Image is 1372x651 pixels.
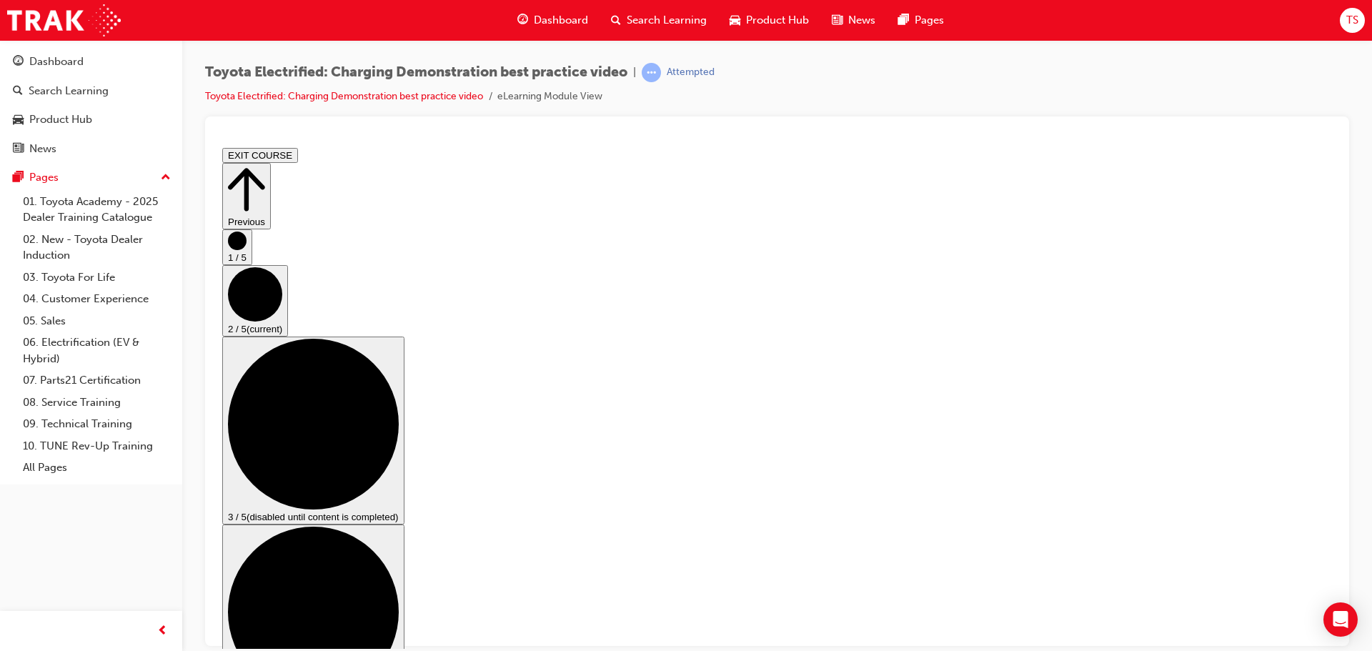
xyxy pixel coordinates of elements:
[11,110,30,121] span: 1 / 5
[29,54,84,70] div: Dashboard
[17,457,177,479] a: All Pages
[29,111,92,128] div: Product Hub
[205,90,483,102] a: Toyota Electrified: Charging Demonstration best practice video
[13,56,24,69] span: guage-icon
[730,11,740,29] span: car-icon
[6,164,177,191] button: Pages
[832,11,842,29] span: news-icon
[6,21,54,87] button: Previous
[161,169,171,187] span: up-icon
[17,413,177,435] a: 09. Technical Training
[820,6,887,35] a: news-iconNews
[17,229,177,267] a: 02. New - Toyota Dealer Induction
[642,63,661,82] span: learningRecordVerb_ATTEMPT-icon
[497,89,602,105] li: eLearning Module View
[517,11,528,29] span: guage-icon
[17,332,177,369] a: 06. Electrification (EV & Hybrid)
[13,85,23,98] span: search-icon
[534,12,588,29] span: Dashboard
[611,11,621,29] span: search-icon
[887,6,955,35] a: pages-iconPages
[6,6,81,21] button: EXIT COURSE
[29,169,59,186] div: Pages
[506,6,600,35] a: guage-iconDashboard
[30,369,182,380] span: (disabled until content is completed)
[1340,8,1365,33] button: TS
[17,369,177,392] a: 07. Parts21 Certification
[633,64,636,81] span: |
[17,191,177,229] a: 01. Toyota Academy - 2025 Dealer Training Catalogue
[7,4,121,36] img: Trak
[30,182,66,192] span: (current)
[915,12,944,29] span: Pages
[157,622,168,640] span: prev-icon
[13,114,24,126] span: car-icon
[6,123,71,194] button: 2 / 5(current)
[6,136,177,162] a: News
[6,194,188,382] button: 3 / 5(disabled until content is completed)
[205,64,627,81] span: Toyota Electrified: Charging Demonstration best practice video
[17,310,177,332] a: 05. Sales
[6,46,177,164] button: DashboardSearch LearningProduct HubNews
[11,182,30,192] span: 2 / 5
[1323,602,1358,637] div: Open Intercom Messenger
[11,74,49,85] span: Previous
[627,12,707,29] span: Search Learning
[11,369,30,380] span: 3 / 5
[6,87,36,123] button: 1 / 5
[600,6,718,35] a: search-iconSearch Learning
[667,66,715,79] div: Attempted
[13,172,24,184] span: pages-icon
[718,6,820,35] a: car-iconProduct Hub
[17,392,177,414] a: 08. Service Training
[1346,12,1358,29] span: TS
[17,435,177,457] a: 10. TUNE Rev-Up Training
[17,267,177,289] a: 03. Toyota For Life
[29,141,56,157] div: News
[6,49,177,75] a: Dashboard
[29,83,109,99] div: Search Learning
[17,288,177,310] a: 04. Customer Experience
[13,143,24,156] span: news-icon
[898,11,909,29] span: pages-icon
[746,12,809,29] span: Product Hub
[6,78,177,104] a: Search Learning
[6,106,177,133] a: Product Hub
[848,12,875,29] span: News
